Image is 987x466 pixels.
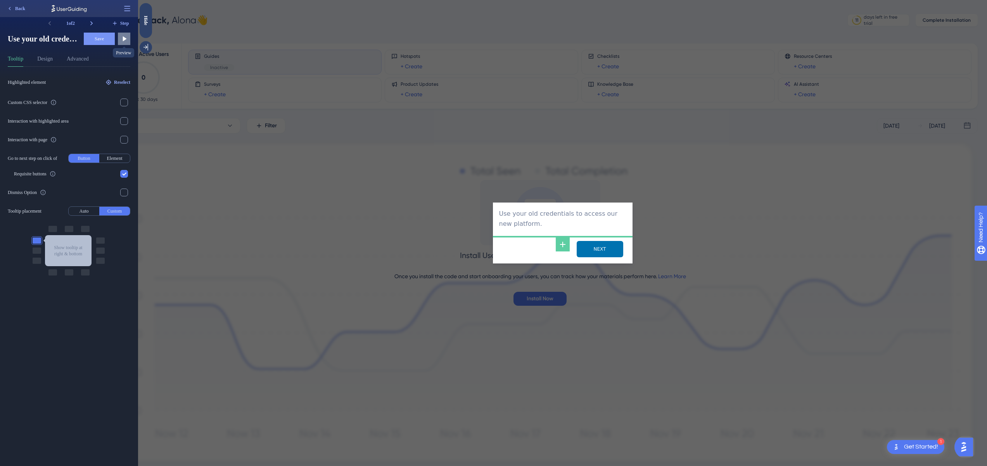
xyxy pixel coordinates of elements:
[120,20,129,26] span: Step
[8,54,23,67] button: Tooltip
[8,99,47,106] div: Custom CSS selector
[99,207,130,215] button: Custom
[56,17,85,29] div: 1 of 2
[892,442,901,452] img: launcher-image-alternative-text
[8,118,69,124] div: Interaction with highlighted area
[14,171,47,177] div: Requisite buttons
[8,189,37,196] div: Dismiss Option
[937,438,944,445] div: 1
[105,76,130,88] button: Reselect
[37,54,53,67] button: Design
[84,33,115,45] button: Save
[69,207,99,215] button: Auto
[54,244,82,251] div: Show tooltip at
[114,79,130,85] span: Reselect
[8,137,47,143] div: Interaction with page
[67,54,89,67] button: Advanced
[3,2,29,15] button: Back
[95,36,104,42] span: Save
[954,435,978,459] iframe: UserGuiding AI Assistant Launcher
[9,4,99,16] span: Use to navigate between the steps or end the guide (Next, Previous, Done).
[904,443,938,451] div: Get Started!
[54,251,82,257] div: right & bottom
[8,79,46,85] span: Highlighted element
[99,154,130,163] button: Element
[110,17,130,29] button: Step
[8,155,57,161] span: Go to next step on click of
[15,5,25,12] span: Back
[18,2,48,11] span: Need Help?
[8,33,78,44] span: Use your old credentials to access our new platform.
[887,440,944,454] div: Open Get Started! checklist, remaining modules: 1
[69,154,99,163] button: Button
[8,208,41,214] span: Tooltip placement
